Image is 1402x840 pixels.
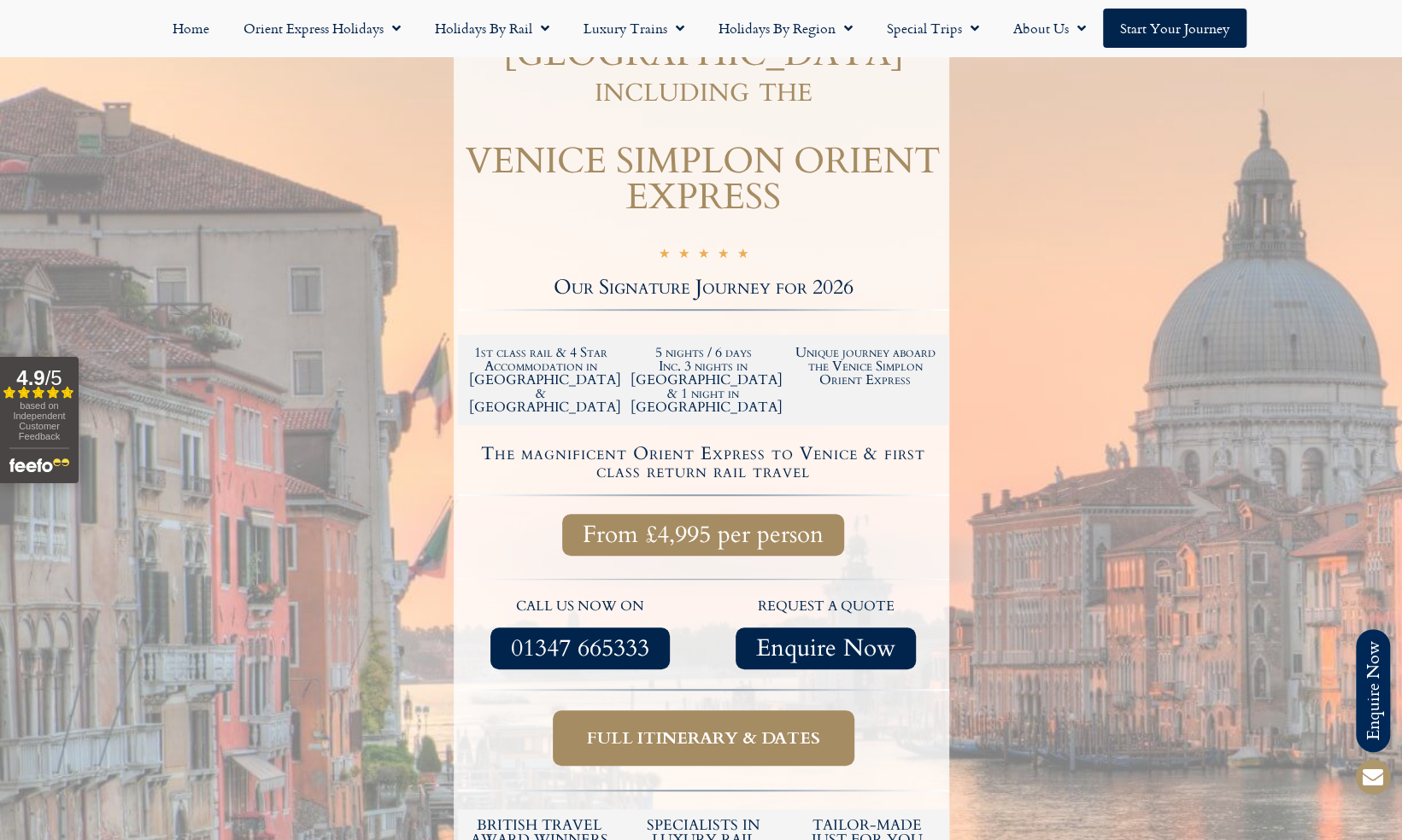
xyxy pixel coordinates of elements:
[712,596,941,618] p: request a quote
[718,246,729,265] i: ☆
[659,246,670,265] i: ☆
[469,346,614,414] h2: 1st class rail & 4 Star Accommodation in [GEOGRAPHIC_DATA] & [GEOGRAPHIC_DATA]
[418,9,566,48] a: Holidays by Rail
[511,638,649,659] span: 01347 665333
[1103,9,1247,48] a: Start your Journey
[698,246,709,265] i: ☆
[756,638,895,659] span: Enquire Now
[587,727,820,749] span: Full itinerary & dates
[736,627,916,669] a: Enquire Now
[458,277,949,298] h2: Our Signature Journey for 2026
[583,524,824,545] span: From £4,995 per person
[553,710,854,766] a: Full itinerary & dates
[659,243,748,265] div: 5/5
[466,596,695,618] p: call us now on
[490,627,670,669] a: 01347 665333
[737,246,748,265] i: ☆
[155,9,226,48] a: Home
[460,445,947,481] h4: The magnificent Orient Express to Venice & first class return rail travel
[996,9,1103,48] a: About Us
[793,346,938,387] h2: Unique journey aboard the Venice Simplon Orient Express
[562,514,844,556] a: From £4,995 per person
[870,9,996,48] a: Special Trips
[631,346,776,414] h2: 5 nights / 6 days Inc. 3 nights in [GEOGRAPHIC_DATA] & 1 night in [GEOGRAPHIC_DATA]
[701,9,870,48] a: Holidays by Region
[226,9,418,48] a: Orient Express Holidays
[678,246,689,265] i: ☆
[9,9,1393,48] nav: Menu
[566,9,701,48] a: Luxury Trains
